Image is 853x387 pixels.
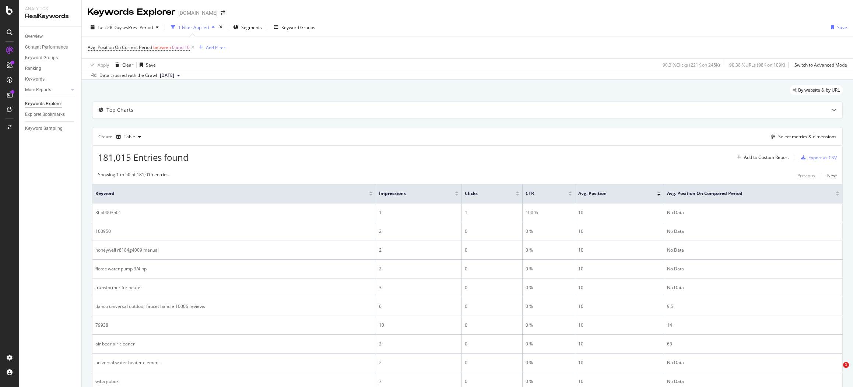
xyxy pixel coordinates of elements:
span: Keyword [95,190,358,197]
iframe: Intercom live chat [828,362,846,380]
span: between [153,44,171,50]
span: By website & by URL [798,88,840,92]
div: 10 [578,378,661,385]
div: 10 [379,322,459,329]
div: 7 [379,378,459,385]
div: 0 % [526,378,572,385]
div: Keywords Explorer [88,6,175,18]
div: 90.3 % Clicks ( 221K on 245K ) [663,62,720,68]
div: 0 [465,303,519,310]
div: air bear air cleaner [95,341,373,347]
span: 181,015 Entries found [98,151,189,163]
div: Save [146,62,156,68]
div: arrow-right-arrow-left [221,10,225,15]
div: 0 [465,228,519,235]
div: legacy label [790,85,843,95]
span: 0 and 10 [172,42,190,53]
span: 1 [843,362,849,368]
div: [DOMAIN_NAME] [178,9,218,17]
div: 90.38 % URLs ( 98K on 109K ) [729,62,785,68]
div: 100 % [526,209,572,216]
div: 0 [465,266,519,272]
div: 1 Filter Applied [178,24,209,31]
iframe: Intercom notifications message [706,316,853,367]
button: Next [827,171,837,180]
div: honeywell r8184g4009 manual [95,247,373,253]
div: Ranking [25,65,41,72]
div: Overview [25,33,43,40]
div: 1 [465,209,519,216]
div: No Data [667,228,839,235]
div: 3 [379,284,459,291]
span: Avg. Position On Compared Period [667,190,825,197]
div: RealKeywords [25,12,76,21]
div: 0 % [526,341,572,347]
div: No Data [667,359,839,366]
div: times [218,24,224,31]
div: More Reports [25,86,51,94]
div: Select metrics & dimensions [778,134,836,140]
div: No Data [667,247,839,253]
div: 1 [379,209,459,216]
span: Avg. Position On Current Period [88,44,152,50]
a: Keywords Explorer [25,100,76,108]
div: Clear [122,62,133,68]
div: 0 [465,341,519,347]
a: Keyword Sampling [25,125,76,132]
button: Previous [797,171,815,180]
div: Create [98,131,144,143]
div: 10 [578,266,661,272]
div: 10 [578,284,661,291]
div: 0 [465,378,519,385]
div: wiha gobox [95,378,373,385]
button: Add Filter [196,43,225,52]
a: Overview [25,33,76,40]
div: 0 % [526,247,572,253]
span: vs Prev. Period [124,24,153,31]
div: 10 [578,303,661,310]
a: Keywords [25,75,76,83]
div: Content Performance [25,43,68,51]
div: 0 % [526,284,572,291]
a: Keyword Groups [25,54,76,62]
div: 10 [578,228,661,235]
div: 9.5 [667,303,839,310]
div: 10 [578,359,661,366]
span: Impressions [379,190,444,197]
div: 0 % [526,228,572,235]
button: Apply [88,59,109,71]
div: 100950 [95,228,373,235]
div: flotec water pump 3/4 hp [95,266,373,272]
button: Segments [230,21,265,33]
div: 2 [379,341,459,347]
div: 10 [578,209,661,216]
button: Table [113,131,144,143]
div: 2 [379,247,459,253]
div: Keyword Groups [25,54,58,62]
div: Next [827,173,837,179]
a: More Reports [25,86,69,94]
div: 36b0003n01 [95,209,373,216]
button: Last 28 DaysvsPrev. Period [88,21,162,33]
div: Previous [797,173,815,179]
div: Apply [98,62,109,68]
a: Content Performance [25,43,76,51]
div: Table [124,135,135,139]
div: 2 [379,228,459,235]
div: 0 [465,359,519,366]
div: Save [837,24,847,31]
span: Last 28 Days [98,24,124,31]
div: Add Filter [206,45,225,51]
div: 2 [379,266,459,272]
button: Save [137,59,156,71]
button: [DATE] [157,71,183,80]
div: 0 [465,247,519,253]
div: 0 % [526,266,572,272]
div: 6 [379,303,459,310]
span: Avg. Position [578,190,646,197]
button: Keyword Groups [271,21,318,33]
button: Clear [112,59,133,71]
div: No Data [667,378,839,385]
div: Export as CSV [808,155,837,161]
button: 1 Filter Applied [168,21,218,33]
